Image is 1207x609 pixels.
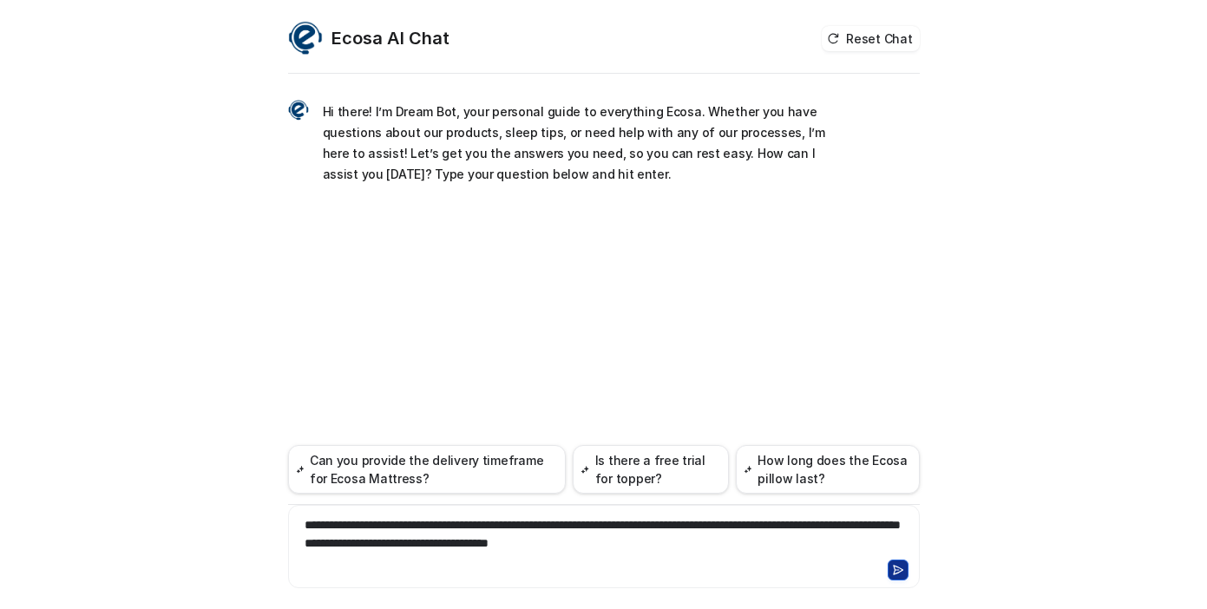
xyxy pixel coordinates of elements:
[331,26,449,50] h2: Ecosa AI Chat
[822,26,919,51] button: Reset Chat
[288,21,323,56] img: Widget
[288,445,567,494] button: Can you provide the delivery timeframe for Ecosa Mattress?
[288,100,309,121] img: Widget
[323,101,830,185] p: Hi there! I’m Dream Bot, your personal guide to everything Ecosa. Whether you have questions abou...
[736,445,920,494] button: How long does the Ecosa pillow last?
[573,445,728,494] button: Is there a free trial for topper?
